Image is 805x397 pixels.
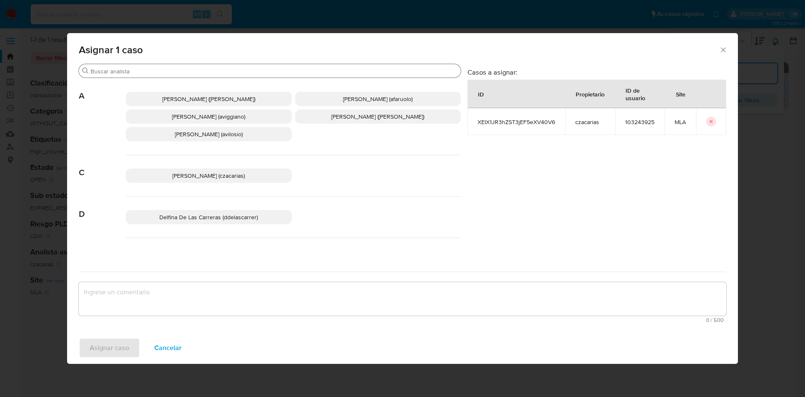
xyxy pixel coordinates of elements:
[478,118,555,126] span: XEIX1JR3hZST3jEF5eXV40V6
[79,197,126,219] span: D
[172,112,245,121] span: [PERSON_NAME] (aviggiano)
[295,109,461,124] div: [PERSON_NAME] ([PERSON_NAME])
[126,169,292,183] div: [PERSON_NAME] (czacarias)
[295,92,461,106] div: [PERSON_NAME] (afaruolo)
[67,33,738,364] div: assign-modal
[615,80,664,108] div: ID de usuario
[468,84,494,104] div: ID
[666,84,696,104] div: Site
[575,118,605,126] span: czacarias
[162,95,255,103] span: [PERSON_NAME] ([PERSON_NAME])
[82,67,89,74] button: Buscar
[91,67,457,75] input: Buscar analista
[126,109,292,124] div: [PERSON_NAME] (aviggiano)
[343,95,413,103] span: [PERSON_NAME] (afaruolo)
[79,45,719,55] span: Asignar 1 caso
[126,210,292,224] div: Delfina De Las Carreras (ddelascarrer)
[143,338,192,358] button: Cancelar
[625,118,654,126] span: 103243925
[467,68,726,76] h3: Casos a asignar:
[79,238,126,261] span: E
[154,339,182,357] span: Cancelar
[172,171,245,180] span: [PERSON_NAME] (czacarias)
[566,84,615,104] div: Propietario
[79,78,126,101] span: A
[79,155,126,178] span: C
[126,127,292,141] div: [PERSON_NAME] (avilosio)
[159,213,258,221] span: Delfina De Las Carreras (ddelascarrer)
[706,117,716,127] button: icon-button
[719,46,727,53] button: Cerrar ventana
[81,317,724,323] span: Máximo 500 caracteres
[675,118,686,126] span: MLA
[175,130,243,138] span: [PERSON_NAME] (avilosio)
[126,92,292,106] div: [PERSON_NAME] ([PERSON_NAME])
[331,112,424,121] span: [PERSON_NAME] ([PERSON_NAME])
